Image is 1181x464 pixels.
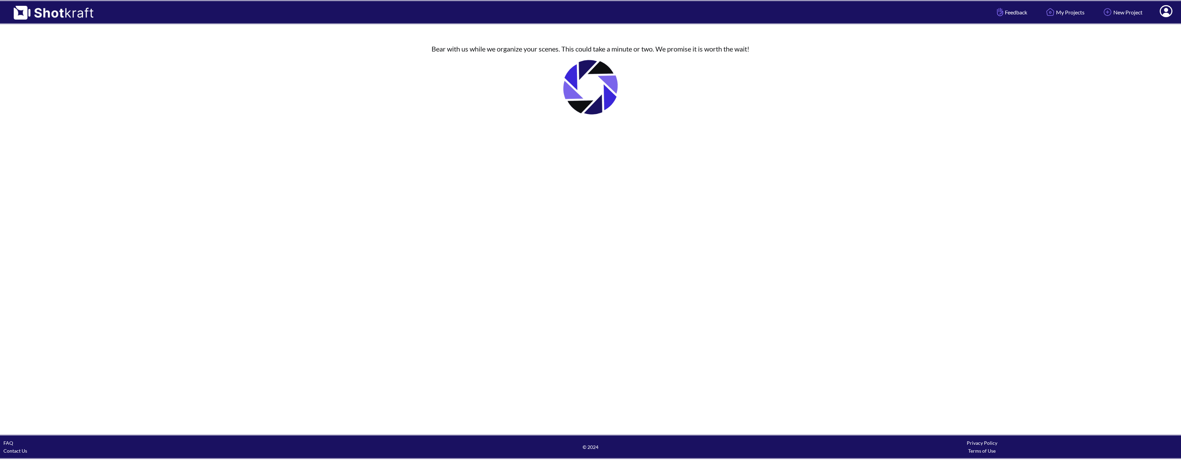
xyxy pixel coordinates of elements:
a: FAQ [3,440,13,446]
a: My Projects [1039,3,1090,21]
div: Terms of Use [786,447,1178,455]
img: Home Icon [1044,6,1056,18]
img: Hand Icon [995,6,1005,18]
div: Privacy Policy [786,439,1178,447]
span: Feedback [995,8,1027,16]
a: Contact Us [3,448,27,454]
span: © 2024 [395,443,786,451]
img: Loading.. [556,53,625,122]
a: New Project [1097,3,1148,21]
img: Add Icon [1102,6,1113,18]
